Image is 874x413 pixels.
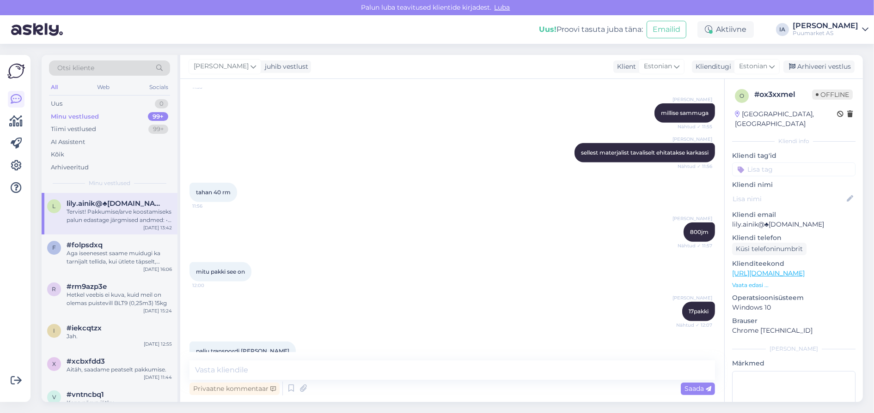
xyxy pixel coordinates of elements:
div: Arhiveeri vestlus [783,60,855,73]
span: millise sammuga [661,109,709,116]
span: x [52,360,56,367]
div: Socials [147,81,170,93]
p: Kliendi email [732,210,856,220]
div: IA [776,23,789,36]
span: Saada [685,384,711,393]
div: Kõik [51,150,64,159]
span: Nähtud ✓ 11:57 [678,242,712,249]
span: palju transpordi [PERSON_NAME] [196,347,289,354]
div: Hetkel veebis ei kuva, kuid meil on olemas puistevill BLT9 (0,25m3) 15kg [67,291,172,307]
div: [PERSON_NAME] [732,345,856,353]
div: Aktiivne [697,21,754,38]
p: Klienditeekond [732,259,856,269]
span: Minu vestlused [89,179,130,187]
span: r [52,286,56,293]
span: lily.ainik@♣mail.ee [67,199,163,208]
p: Vaata edasi ... [732,281,856,289]
button: Emailid [647,21,686,38]
div: [DATE] 13:42 [143,224,172,231]
a: [URL][DOMAIN_NAME] [732,269,805,277]
p: Kliendi nimi [732,180,856,190]
p: Brauser [732,316,856,326]
span: 12:00 [192,282,227,289]
span: #folpsdxq [67,241,103,249]
span: Nähtud ✓ 12:07 [676,322,712,329]
span: [PERSON_NAME] [672,96,712,103]
p: Kliendi tag'id [732,151,856,161]
span: Estonian [644,61,672,72]
span: #rm9azp3e [67,282,107,291]
img: Askly Logo [7,62,25,80]
span: 11:56 [192,203,227,209]
div: [DATE] 16:06 [143,266,172,273]
span: Offline [812,90,853,100]
span: 17pakki [689,308,709,315]
p: Chrome [TECHNICAL_ID] [732,326,856,335]
a: [PERSON_NAME]Puumarket AS [793,22,868,37]
div: Proovi tasuta juba täna: [539,24,643,35]
span: mitu pakki see on [196,268,245,275]
span: 800jm [690,228,709,235]
span: #xcbxfdd3 [67,357,105,365]
div: Klienditugi [692,62,731,72]
div: # ox3xxmel [754,89,812,100]
span: v [52,394,56,401]
input: Lisa nimi [733,194,845,204]
span: Luba [492,3,513,12]
div: Kliendi info [732,137,856,145]
div: Tiimi vestlused [51,125,96,134]
div: Uus [51,99,62,108]
div: 0 [155,99,168,108]
b: Uus! [539,25,556,34]
span: sellest materjalist tavaliselt ehitatakse karkassi [581,149,709,156]
div: Web [96,81,112,93]
div: Küsi telefoninumbrit [732,243,807,255]
span: [PERSON_NAME] [194,61,249,72]
span: i [53,327,55,334]
span: Nähtud ✓ 11:56 [678,163,712,170]
span: #iekcqtzx [67,324,102,332]
span: [PERSON_NAME] [672,215,712,222]
div: [DATE] 11:44 [144,374,172,381]
div: Tervist! Pakkumise/arve koostamiseks palun edastage järgmised andmed: • Ettevõtte nimi (või [PERS... [67,208,172,224]
p: Windows 10 [732,303,856,312]
div: Kena päeva jätku. [67,399,172,407]
span: l [53,203,56,209]
span: Estonian [739,61,767,72]
div: [DATE] 15:24 [143,307,172,314]
div: Arhiveeritud [51,163,89,172]
div: All [49,81,60,93]
div: Aga iseenesest saame muidugi ka tarnijalt tellida, kui ütlete täpselt, millisele püssile. [67,249,172,266]
input: Lisa tag [732,162,856,176]
span: #vntncbq1 [67,390,104,399]
p: Kliendi telefon [732,233,856,243]
div: Aitäh, saadame peatselt pakkumise. [67,365,172,374]
span: tahan 40 rm [196,189,231,196]
div: [PERSON_NAME] [793,22,858,30]
span: f [52,244,56,251]
div: 99+ [148,125,168,134]
span: [PERSON_NAME] [672,294,712,301]
div: Jah. [67,332,172,341]
div: juhib vestlust [261,62,308,72]
span: Nähtud ✓ 11:55 [678,123,712,130]
p: Operatsioonisüsteem [732,293,856,303]
div: [GEOGRAPHIC_DATA], [GEOGRAPHIC_DATA] [735,109,837,129]
p: Märkmed [732,359,856,368]
span: [PERSON_NAME] [672,136,712,143]
div: Puumarket AS [793,30,858,37]
div: Minu vestlused [51,112,99,121]
div: [DATE] 12:55 [144,341,172,347]
div: 99+ [148,112,168,121]
span: Otsi kliente [57,63,94,73]
div: AI Assistent [51,138,85,147]
p: lily.ainik@♣[DOMAIN_NAME] [732,220,856,229]
div: Privaatne kommentaar [189,383,280,395]
div: Klient [613,62,636,72]
span: o [740,92,744,99]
